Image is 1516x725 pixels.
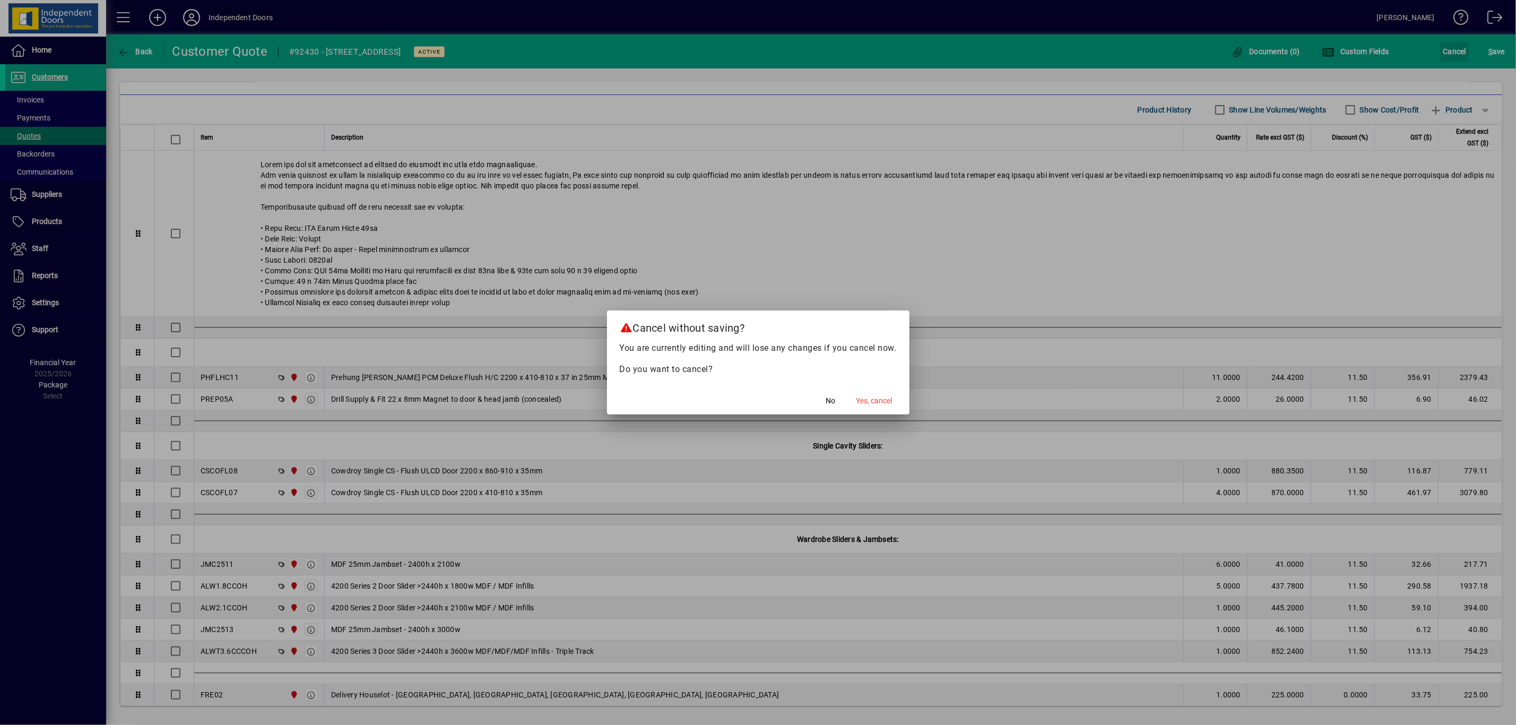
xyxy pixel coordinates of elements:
[852,391,897,410] button: Yes, cancel
[826,395,836,407] span: No
[814,391,848,410] button: No
[620,363,897,376] p: Do you want to cancel?
[620,342,897,355] p: You are currently editing and will lose any changes if you cancel now.
[856,395,893,407] span: Yes, cancel
[607,310,909,341] h2: Cancel without saving?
